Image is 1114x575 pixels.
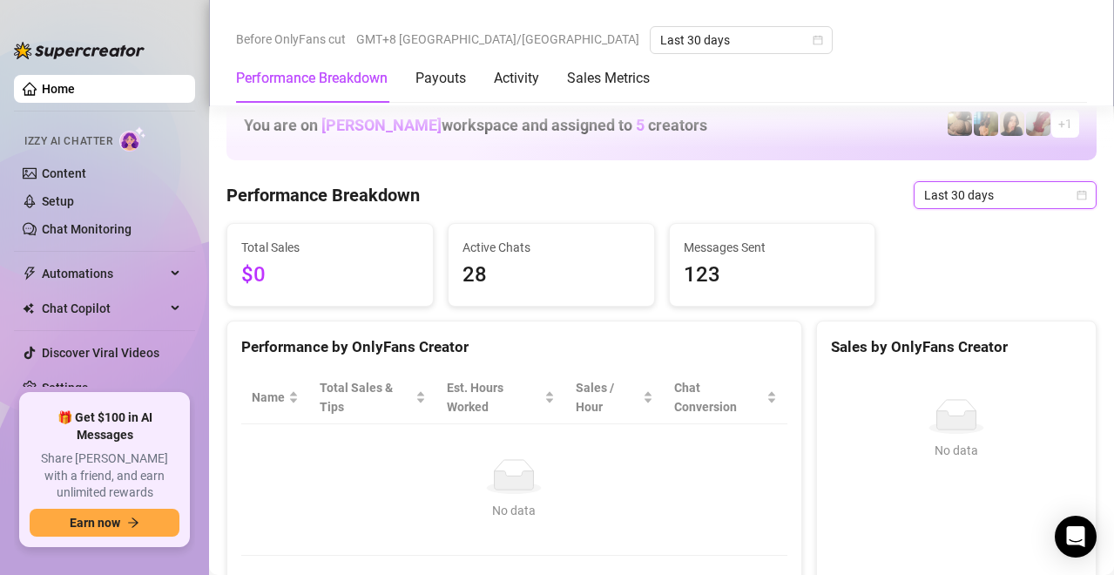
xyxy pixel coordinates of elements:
span: Messages Sent [684,238,861,257]
span: [PERSON_NAME] [321,116,442,134]
span: Last 30 days [924,182,1086,208]
span: 28 [462,259,640,292]
span: calendar [813,35,823,45]
th: Name [241,371,309,424]
span: $0 [241,259,419,292]
a: Content [42,166,86,180]
th: Total Sales & Tips [309,371,436,424]
div: Est. Hours Worked [447,378,541,416]
a: Chat Monitoring [42,222,132,236]
div: Activity [494,68,539,89]
span: Izzy AI Chatter [24,133,112,150]
a: Home [42,82,75,96]
div: Performance Breakdown [236,68,388,89]
span: Share [PERSON_NAME] with a friend, and earn unlimited rewards [30,450,179,502]
img: Chat Copilot [23,302,34,315]
span: Total Sales & Tips [320,378,412,416]
a: Discover Viral Videos [42,346,159,360]
span: Chat Copilot [42,294,165,322]
span: 🎁 Get $100 in AI Messages [30,409,179,443]
th: Chat Conversion [664,371,787,424]
a: Setup [42,194,74,208]
img: Esme [1026,112,1050,136]
span: Automations [42,260,165,287]
span: Active Chats [462,238,640,257]
h1: You are on workspace and assigned to creators [244,116,707,135]
div: Open Intercom Messenger [1055,516,1097,558]
span: calendar [1077,190,1087,200]
span: Name [252,388,285,407]
span: Before OnlyFans cut [236,26,346,52]
div: Performance by OnlyFans Creator [241,335,787,359]
span: Last 30 days [660,27,822,53]
img: Peachy [948,112,972,136]
div: Sales Metrics [567,68,650,89]
div: Payouts [415,68,466,89]
button: Earn nowarrow-right [30,509,179,537]
th: Sales / Hour [565,371,664,424]
span: 123 [684,259,861,292]
a: Settings [42,381,88,395]
img: Nina [1000,112,1024,136]
div: Sales by OnlyFans Creator [831,335,1082,359]
div: No data [838,441,1075,460]
span: Chat Conversion [674,378,762,416]
span: GMT+8 [GEOGRAPHIC_DATA]/[GEOGRAPHIC_DATA] [356,26,639,52]
span: Earn now [70,516,120,530]
img: logo-BBDzfeDw.svg [14,42,145,59]
h4: Performance Breakdown [226,183,420,207]
img: AI Chatter [119,126,146,152]
span: Sales / Hour [576,378,639,416]
div: No data [259,501,770,520]
span: thunderbolt [23,267,37,281]
img: Milly [974,112,998,136]
span: 5 [636,116,645,134]
span: Total Sales [241,238,419,257]
span: arrow-right [127,517,139,529]
span: + 1 [1058,114,1072,133]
